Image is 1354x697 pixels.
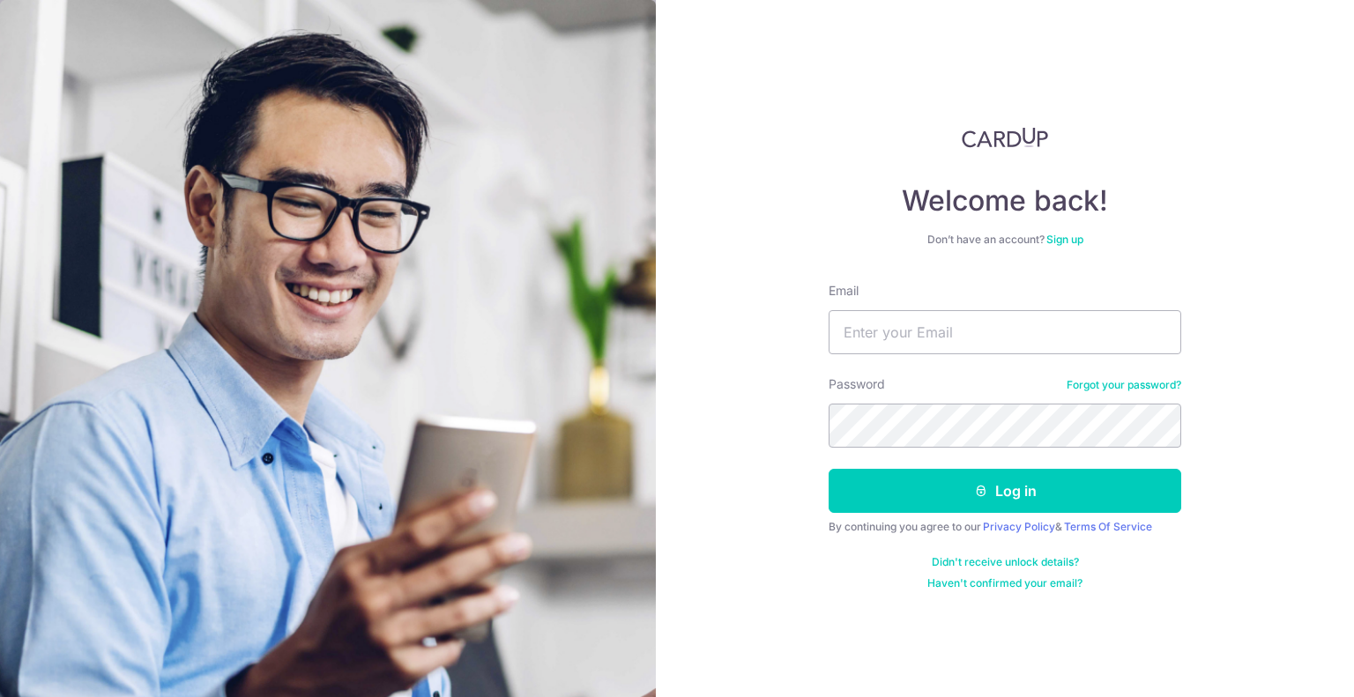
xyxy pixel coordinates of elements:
[1046,233,1083,246] a: Sign up
[927,576,1082,590] a: Haven't confirmed your email?
[829,282,859,300] label: Email
[962,127,1048,148] img: CardUp Logo
[829,375,885,393] label: Password
[829,469,1181,513] button: Log in
[829,233,1181,247] div: Don’t have an account?
[1067,378,1181,392] a: Forgot your password?
[829,310,1181,354] input: Enter your Email
[932,555,1079,569] a: Didn't receive unlock details?
[829,183,1181,219] h4: Welcome back!
[829,520,1181,534] div: By continuing you agree to our &
[1064,520,1152,533] a: Terms Of Service
[983,520,1055,533] a: Privacy Policy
